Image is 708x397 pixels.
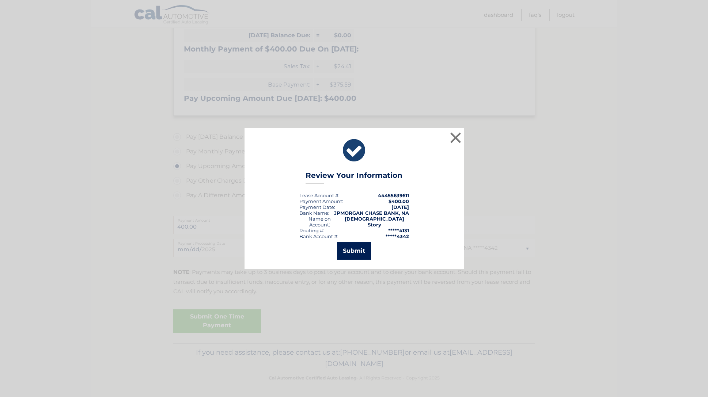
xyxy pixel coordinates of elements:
[299,233,338,239] div: Bank Account #:
[299,210,329,216] div: Bank Name:
[337,242,371,260] button: Submit
[299,192,340,198] div: Lease Account #:
[299,216,340,228] div: Name on Account:
[389,198,409,204] span: $400.00
[299,228,324,233] div: Routing #:
[448,130,463,145] button: ×
[378,192,409,198] strong: 44455639611
[334,210,409,216] strong: JPMORGAN CHASE BANK, NA
[299,198,343,204] div: Payment Amount:
[391,204,409,210] span: [DATE]
[299,204,334,210] span: Payment Date
[345,216,404,228] strong: [DEMOGRAPHIC_DATA] Story
[306,171,402,184] h3: Review Your Information
[299,204,335,210] div: :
